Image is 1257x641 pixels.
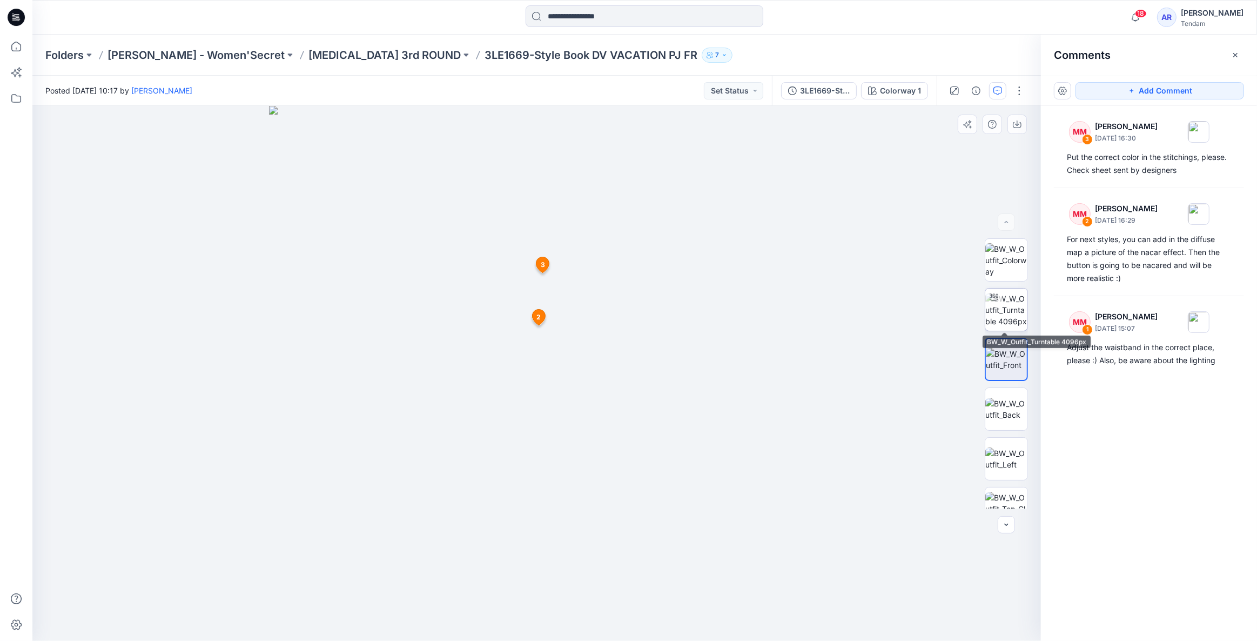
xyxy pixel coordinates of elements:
[308,48,461,63] a: [MEDICAL_DATA] 3rd ROUND
[861,82,928,99] button: Colorway 1
[1069,311,1091,333] div: MM
[967,82,985,99] button: Details
[1181,6,1243,19] div: [PERSON_NAME]
[1095,215,1158,226] p: [DATE] 16:29
[45,85,192,96] span: Posted [DATE] 10:17 by
[1067,233,1231,285] div: For next styles, you can add in the diffuse map a picture of the nacar effect. Then the button is...
[485,48,697,63] p: 3LE1669-Style Book DV VACATION PJ FR
[1069,203,1091,225] div: MM
[985,243,1027,277] img: BW_W_Outfit_Colorway
[1082,134,1093,145] div: 3
[880,85,921,97] div: Colorway 1
[1054,49,1111,62] h2: Comments
[1095,310,1158,323] p: [PERSON_NAME]
[1095,202,1158,215] p: [PERSON_NAME]
[1095,120,1158,133] p: [PERSON_NAME]
[1157,8,1177,27] div: AR
[985,448,1027,470] img: BW_W_Outfit_Left
[715,49,719,61] p: 7
[1067,151,1231,177] div: Put the correct color in the stitchings, please. Check sheet sent by designers
[1067,341,1231,367] div: Adjust the waistband in the correct place, please :) Also, be aware about the lighting
[1135,9,1147,18] span: 18
[1075,82,1244,99] button: Add Comment
[1095,323,1158,334] p: [DATE] 15:07
[1082,216,1093,227] div: 2
[269,106,804,641] img: eyJhbGciOiJIUzI1NiIsImtpZCI6IjAiLCJzbHQiOiJzZXMiLCJ0eXAiOiJKV1QifQ.eyJkYXRhIjp7InR5cGUiOiJzdG9yYW...
[1069,121,1091,143] div: MM
[1095,133,1158,144] p: [DATE] 16:30
[1181,19,1243,28] div: Tendam
[985,492,1027,526] img: BW_W_Outfit_Top_CloseUp
[107,48,285,63] a: [PERSON_NAME] - Women'Secret
[985,398,1027,420] img: BW_W_Outfit_Back
[985,293,1027,327] img: BW_W_Outfit_Turntable 4096px
[131,86,192,95] a: [PERSON_NAME]
[800,85,850,97] div: 3LE1669-Style Book DV VACATION PJ FR
[781,82,857,99] button: 3LE1669-Style Book DV VACATION PJ FR
[986,348,1027,371] img: BW_W_Outfit_Front
[45,48,84,63] a: Folders
[1082,324,1093,335] div: 1
[702,48,732,63] button: 7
